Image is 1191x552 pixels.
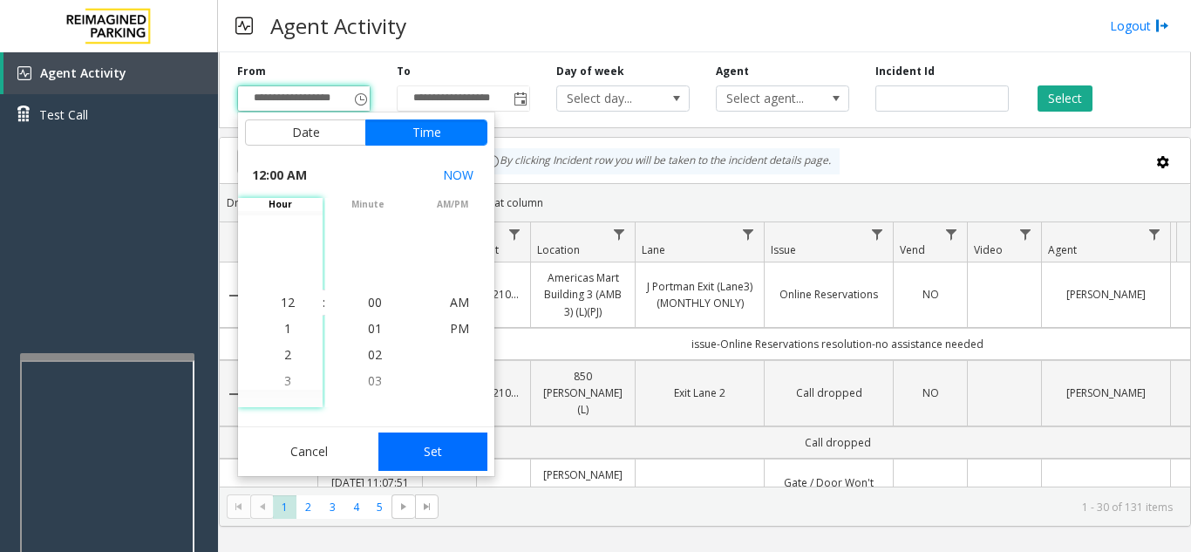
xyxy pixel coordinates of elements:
button: Select now [436,160,480,191]
span: AM/PM [410,198,494,211]
div: Drag a column header and drop it here to group by that column [220,187,1190,218]
a: Reverse Entry [646,483,753,500]
div: Data table [220,222,1190,487]
a: Logout [1110,17,1169,35]
span: Page 5 [368,495,391,519]
img: pageIcon [235,4,253,47]
a: Exit Lane 2 [646,385,753,401]
span: Page 2 [296,495,320,519]
a: NO [904,483,956,500]
span: Page 4 [344,495,368,519]
span: Go to the last page [420,500,434,514]
span: 12:00 AM [252,163,307,187]
label: To [397,64,411,79]
label: Incident Id [875,64,935,79]
span: Go to the last page [415,494,439,519]
button: Set [378,433,488,471]
a: Issue Filter Menu [866,222,889,246]
span: minute [325,198,410,211]
img: logout [1155,17,1169,35]
img: 'icon' [17,66,31,80]
span: Toggle popup [510,86,529,111]
a: [PERSON_NAME] [1052,385,1160,401]
span: Agent [1048,242,1077,257]
a: Collapse Details [220,289,248,303]
a: L21036901 [487,286,520,303]
a: Gate / Door Won't Open [775,474,882,508]
a: Agent Activity [3,52,218,94]
a: [PERSON_NAME] [1052,483,1160,500]
span: NO [922,484,939,499]
a: NO [904,385,956,401]
a: Agent Filter Menu [1143,222,1167,246]
div: : [323,294,325,311]
button: Cancel [245,433,373,471]
button: Date tab [245,119,366,146]
a: Lane Filter Menu [737,222,760,246]
a: Online Reservations [775,286,882,303]
span: AM [450,294,469,310]
a: Vend Filter Menu [940,222,963,246]
h3: Agent Activity [262,4,415,47]
kendo-pager-info: 1 - 30 of 131 items [449,500,1173,515]
a: L21091600 [487,385,520,401]
a: [PERSON_NAME][GEOGRAPHIC_DATA] (L) [541,467,624,517]
a: Location Filter Menu [608,222,631,246]
span: Go to the next page [391,494,415,519]
span: 02 [368,346,382,363]
span: Test Call [39,106,88,124]
a: Americas Mart Building 3 (AMB 3) (L)(PJ) [541,269,624,320]
span: 03 [368,372,382,389]
span: Lane [642,242,665,257]
a: [PERSON_NAME] [1052,286,1160,303]
button: Select [1038,85,1092,112]
span: 12 [281,294,295,310]
span: Issue [771,242,796,257]
span: NO [922,385,939,400]
span: 00 [368,294,382,310]
span: NO [922,287,939,302]
span: Page 3 [321,495,344,519]
a: Video Filter Menu [1014,222,1038,246]
a: Collapse Details [220,486,248,500]
span: 3 [284,372,291,389]
span: 2 [284,346,291,363]
span: 01 [368,320,382,337]
a: J Portman Exit (Lane3) (MONTHLY ONLY) [646,278,753,311]
span: Location [537,242,580,257]
span: Agent Activity [40,65,126,81]
span: Select agent... [717,86,822,111]
a: 850 [PERSON_NAME] (L) [541,368,624,419]
span: Vend [900,242,925,257]
span: Page 1 [273,495,296,519]
button: Time tab [365,119,487,146]
span: PM [450,320,469,337]
span: 1 [284,320,291,337]
div: By clicking Incident row you will be taken to the incident details page. [477,148,840,174]
span: Video [974,242,1003,257]
span: Select day... [557,86,663,111]
a: 4083497 [258,483,307,500]
a: 11 [433,483,466,500]
a: Collapse Details [220,387,248,401]
label: From [237,64,266,79]
label: Agent [716,64,749,79]
a: Call dropped [775,385,882,401]
a: NO [904,286,956,303]
span: Toggle popup [350,86,370,111]
span: Go to the next page [397,500,411,514]
a: L21093100 [487,483,520,500]
span: hour [238,198,323,211]
a: Lot Filter Menu [503,222,527,246]
label: Day of week [556,64,624,79]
